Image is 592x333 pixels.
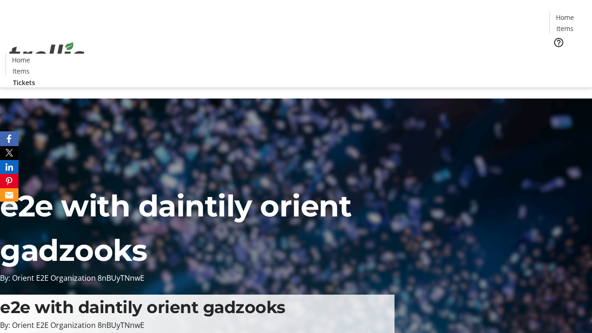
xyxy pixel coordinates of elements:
[550,12,580,22] a: Home
[556,12,574,22] span: Home
[6,66,36,76] a: Items
[6,55,36,65] a: Home
[6,78,43,87] a: Tickets
[549,54,586,63] a: Tickets
[12,66,30,76] span: Items
[12,55,30,65] span: Home
[549,33,568,52] button: Help
[6,32,88,78] img: Orient E2E Organization 8nBUyTNnwE's Logo
[557,54,579,63] span: Tickets
[550,24,580,33] a: Items
[13,78,35,87] span: Tickets
[556,24,573,33] span: Items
